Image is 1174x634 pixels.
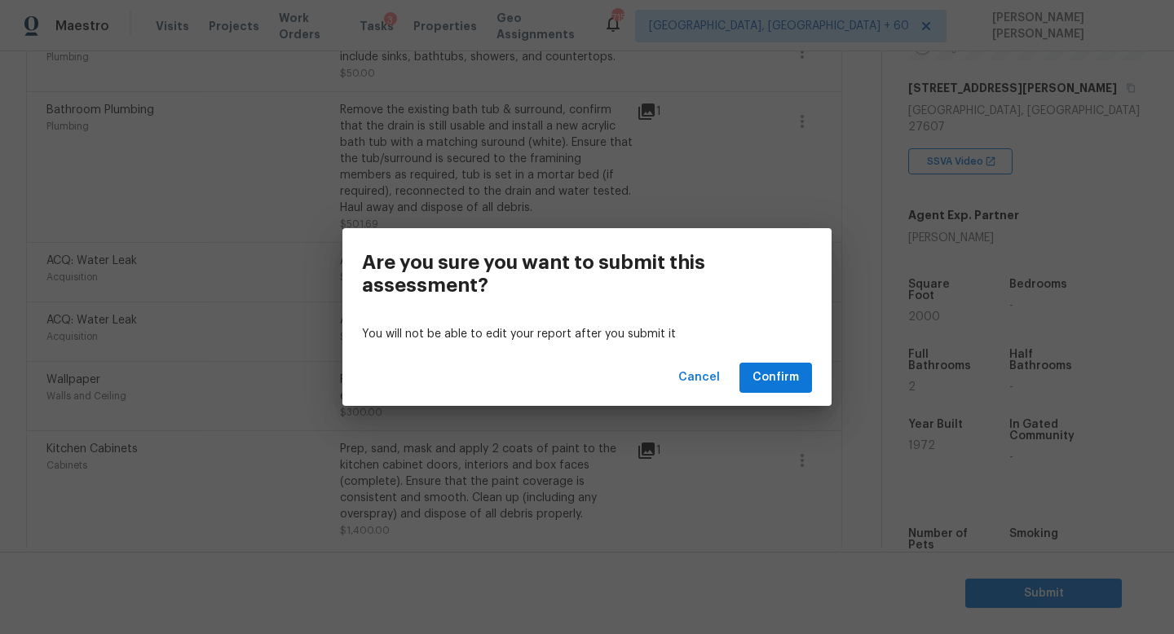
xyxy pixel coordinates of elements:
h3: Are you sure you want to submit this assessment? [362,251,739,297]
button: Cancel [672,363,726,393]
span: Cancel [678,368,720,388]
button: Confirm [739,363,812,393]
p: You will not be able to edit your report after you submit it [362,326,812,343]
span: Confirm [753,368,799,388]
